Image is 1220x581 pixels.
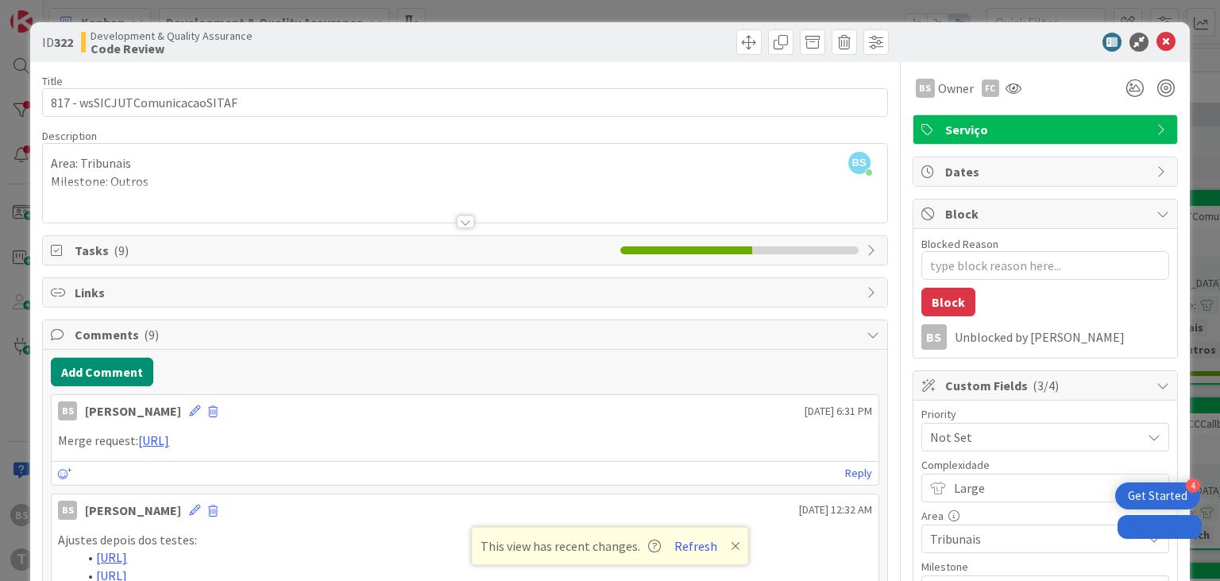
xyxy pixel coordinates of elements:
[144,327,159,343] span: ( 9 )
[921,409,1169,420] div: Priority
[114,242,129,258] span: ( 9 )
[138,432,169,448] a: [URL]
[58,432,871,450] p: Merge request:
[1128,488,1187,504] div: Get Started
[51,358,153,386] button: Add Comment
[945,120,1149,139] span: Serviço
[930,528,1133,550] span: Tribunais
[921,288,975,316] button: Block
[481,536,661,556] span: This view has recent changes.
[955,330,1169,344] div: Unblocked by [PERSON_NAME]
[921,459,1169,471] div: Complexidade
[75,283,858,302] span: Links
[982,79,999,97] div: FC
[54,34,73,50] b: 322
[75,241,612,260] span: Tasks
[42,74,63,88] label: Title
[1115,482,1200,509] div: Open Get Started checklist, remaining modules: 4
[75,325,858,344] span: Comments
[58,401,77,420] div: BS
[1033,378,1059,393] span: ( 3/4 )
[669,536,723,556] button: Refresh
[58,501,77,520] div: BS
[42,129,97,143] span: Description
[916,79,935,98] div: BS
[930,426,1133,448] span: Not Set
[42,88,887,117] input: type card name here...
[85,401,181,420] div: [PERSON_NAME]
[954,477,1133,499] span: Large
[51,172,878,191] p: Milestone: Outros
[51,154,878,172] p: Area: Tribunais
[945,204,1149,223] span: Block
[921,237,998,251] label: Blocked Reason
[805,403,872,420] span: [DATE] 6:31 PM
[1186,478,1200,493] div: 4
[85,501,181,520] div: [PERSON_NAME]
[58,531,871,549] p: Ajustes depois dos testes:
[42,33,73,52] span: ID
[921,324,947,350] div: BS
[945,162,1149,181] span: Dates
[945,376,1149,395] span: Custom Fields
[845,463,872,483] a: Reply
[799,502,872,518] span: [DATE] 12:32 AM
[938,79,974,98] span: Owner
[91,29,253,42] span: Development & Quality Assurance
[91,42,253,55] b: Code Review
[96,549,127,565] a: [URL]
[921,510,1169,521] div: Area
[848,152,871,174] span: BS
[921,561,1169,572] div: Milestone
